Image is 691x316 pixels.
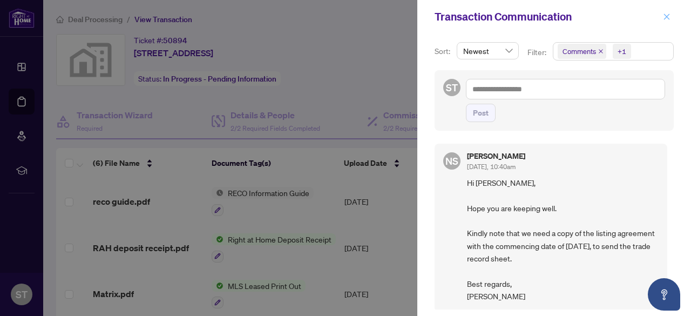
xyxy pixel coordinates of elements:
[558,44,606,59] span: Comments
[435,9,660,25] div: Transaction Communication
[527,46,548,58] p: Filter:
[467,163,516,171] span: [DATE], 10:40am
[446,80,458,95] span: ST
[435,45,452,57] p: Sort:
[467,152,525,160] h5: [PERSON_NAME]
[598,49,604,54] span: close
[466,104,496,122] button: Post
[463,43,512,59] span: Newest
[663,13,670,21] span: close
[618,46,626,57] div: +1
[563,46,596,57] span: Comments
[445,153,458,169] span: NS
[648,278,680,311] button: Open asap
[467,177,659,303] span: Hi [PERSON_NAME], Hope you are keeping well. Kindly note that we need a copy of the listing agree...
